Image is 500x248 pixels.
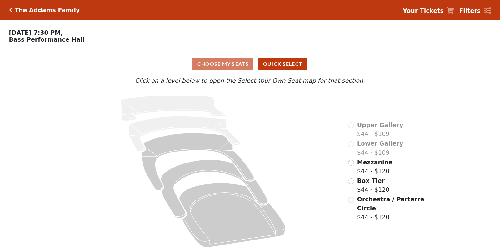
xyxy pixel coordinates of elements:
label: $44 - $120 [357,195,425,222]
a: Your Tickets [403,6,454,15]
strong: Your Tickets [403,7,444,14]
label: $44 - $120 [357,158,392,176]
a: Click here to go back to filters [9,8,12,12]
span: Lower Gallery [357,140,403,147]
a: Filters [459,6,491,15]
path: Lower Gallery - Seats Available: 0 [129,116,240,152]
button: Quick Select [258,58,307,70]
path: Orchestra / Parterre Circle - Seats Available: 81 [179,183,285,247]
label: $44 - $109 [357,121,403,138]
label: $44 - $120 [357,176,390,194]
span: Orchestra / Parterre Circle [357,196,424,212]
strong: Filters [459,7,481,14]
p: Click on a level below to open the Select Your Own Seat map for that section. [67,76,433,85]
span: Box Tier [357,177,385,184]
h5: The Addams Family [15,7,80,14]
path: Upper Gallery - Seats Available: 0 [121,96,226,121]
label: $44 - $109 [357,139,403,157]
span: Upper Gallery [357,121,403,128]
span: Mezzanine [357,159,392,166]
